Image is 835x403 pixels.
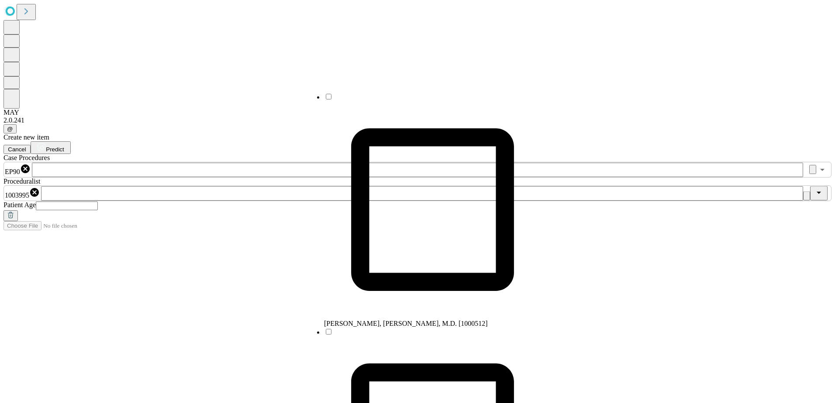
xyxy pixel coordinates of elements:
[5,164,31,176] div: EP90
[816,164,828,176] button: Open
[3,124,17,133] button: @
[31,141,71,154] button: Predict
[3,201,36,208] span: Patient Age
[809,165,816,174] button: Clear
[803,191,810,201] button: Clear
[3,133,49,141] span: Create new item
[3,116,832,124] div: 2.0.241
[5,187,40,199] div: 1003995
[324,320,488,327] span: [PERSON_NAME], [PERSON_NAME], M.D. [1000512]
[8,146,26,153] span: Cancel
[5,168,20,175] span: EP90
[810,186,828,201] button: Close
[5,191,29,199] span: 1003995
[3,145,31,154] button: Cancel
[7,126,13,132] span: @
[46,146,64,153] span: Predict
[3,178,40,185] span: Proceduralist
[3,154,50,161] span: Scheduled Procedure
[3,109,832,116] div: MAY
